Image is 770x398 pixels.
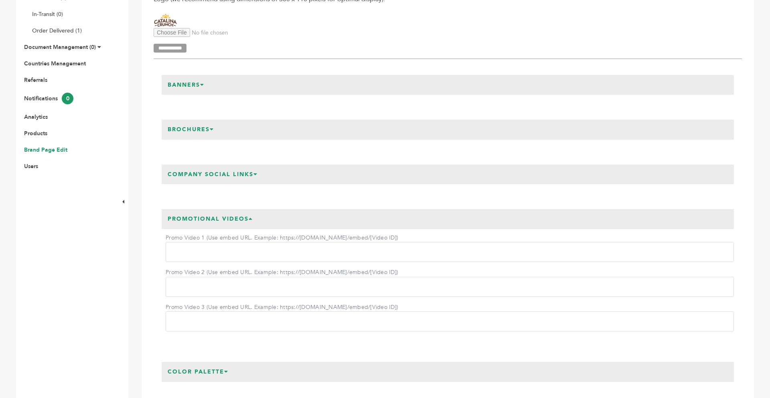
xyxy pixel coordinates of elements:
a: In-Transit (0) [32,10,63,18]
a: Notifications0 [24,95,73,102]
h3: Company Social Links [162,164,264,185]
a: Referrals [24,76,47,84]
label: Promo Video 3 (Use embed URL. Example: https://[DOMAIN_NAME]/embed/[Video ID]) [166,303,398,311]
a: Products [24,130,47,137]
a: Document Management (0) [24,43,96,51]
h3: Promotional Videos [162,209,259,229]
h3: Banners [162,75,211,95]
label: Promo Video 2 (Use embed URL. Example: https://[DOMAIN_NAME]/embed/[Video ID]) [166,268,398,276]
a: Users [24,162,38,170]
h3: Brochures [162,120,220,140]
a: Order Delivered (1) [32,27,82,35]
img: Catalina Snacks [154,13,178,28]
a: Countries Management [24,60,86,67]
span: 0 [62,93,73,104]
a: Brand Page Edit [24,146,67,154]
h3: Color Palette [162,362,235,382]
a: Analytics [24,113,48,121]
label: Promo Video 1 (Use embed URL. Example: https://[DOMAIN_NAME]/embed/[Video ID]) [166,234,398,242]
